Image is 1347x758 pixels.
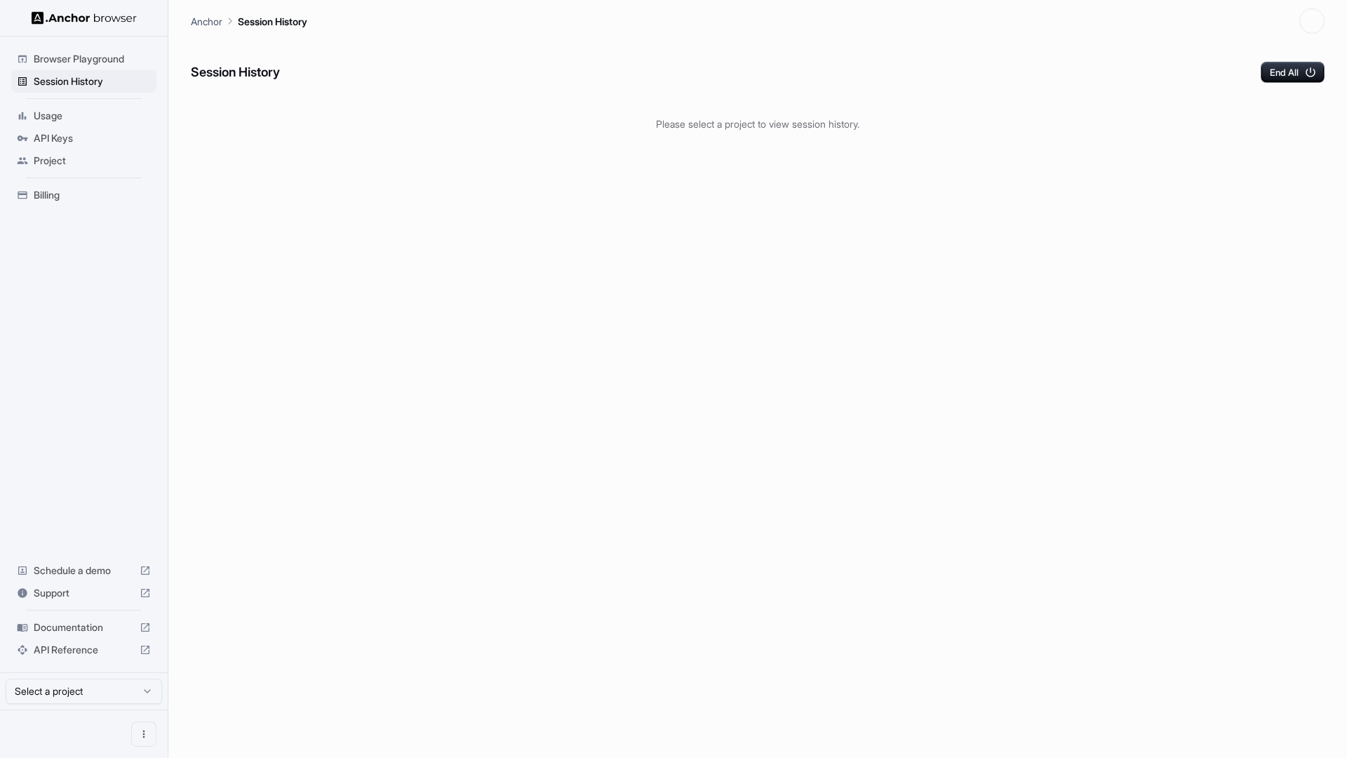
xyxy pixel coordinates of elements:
[1261,62,1325,83] button: End All
[191,117,1325,131] p: Please select a project to view session history.
[11,582,156,604] div: Support
[11,616,156,639] div: Documentation
[32,11,137,25] img: Anchor Logo
[34,586,134,600] span: Support
[191,14,222,29] p: Anchor
[11,70,156,93] div: Session History
[34,74,151,88] span: Session History
[34,643,134,657] span: API Reference
[34,188,151,202] span: Billing
[131,722,156,747] button: Open menu
[34,154,151,168] span: Project
[11,184,156,206] div: Billing
[34,131,151,145] span: API Keys
[238,14,307,29] p: Session History
[11,48,156,70] div: Browser Playground
[34,564,134,578] span: Schedule a demo
[11,127,156,149] div: API Keys
[11,149,156,172] div: Project
[34,109,151,123] span: Usage
[191,13,307,29] nav: breadcrumb
[11,639,156,661] div: API Reference
[34,52,151,66] span: Browser Playground
[11,559,156,582] div: Schedule a demo
[34,620,134,634] span: Documentation
[191,62,280,83] h6: Session History
[11,105,156,127] div: Usage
